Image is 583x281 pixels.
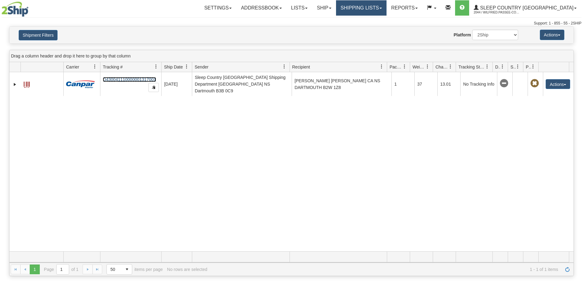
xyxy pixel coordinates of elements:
[12,81,18,87] a: Expand
[19,30,58,40] button: Shipment Filters
[454,32,471,38] label: Platform
[460,72,497,96] td: No Tracking Info
[530,79,539,88] span: Pickup Not Assigned
[192,72,292,96] td: Sleep Country [GEOGRAPHIC_DATA] Shipping Department [GEOGRAPHIC_DATA] NS Dartmouth B3B 0C9
[336,0,387,16] a: Shipping lists
[122,264,132,274] span: select
[469,0,581,16] a: Sleep Country [GEOGRAPHIC_DATA] 2044 / Wilfried.Passee-Coutrin
[479,5,574,10] span: Sleep Country [GEOGRAPHIC_DATA]
[526,64,531,70] span: Pickup Status
[292,72,391,96] td: [PERSON_NAME] [PERSON_NAME] CA NS DARTMOUTH B2W 1Z8
[413,64,425,70] span: Weight
[164,64,183,70] span: Ship Date
[312,0,336,16] a: Ship
[458,64,485,70] span: Tracking Status
[391,72,414,96] td: 1
[148,83,159,92] button: Copy to clipboard
[181,61,192,72] a: Ship Date filter column settings
[2,2,28,17] img: logo2044.jpg
[376,61,387,72] a: Recipient filter column settings
[513,61,523,72] a: Shipment Issues filter column settings
[57,264,69,274] input: Page 1
[66,80,95,88] img: 14 - Canpar
[528,61,538,72] a: Pickup Status filter column settings
[211,267,558,272] span: 1 - 1 of 1 items
[387,0,422,16] a: Reports
[292,64,310,70] span: Recipient
[200,0,236,16] a: Settings
[286,0,312,16] a: Lists
[497,61,508,72] a: Delivery Status filter column settings
[195,64,208,70] span: Sender
[110,266,118,272] span: 50
[107,264,163,275] span: items per page
[103,64,123,70] span: Tracking #
[414,72,437,96] td: 37
[546,79,570,89] button: Actions
[422,61,433,72] a: Weight filter column settings
[279,61,290,72] a: Sender filter column settings
[437,72,460,96] td: 13.01
[167,267,207,272] div: No rows are selected
[66,64,79,70] span: Carrier
[30,264,39,274] span: Page 1
[482,61,492,72] a: Tracking Status filter column settings
[9,50,574,62] div: grid grouping header
[445,61,456,72] a: Charge filter column settings
[435,64,448,70] span: Charge
[2,21,581,26] div: Support: 1 - 855 - 55 - 2SHIP
[500,79,508,88] span: No Tracking Info
[474,9,520,16] span: 2044 / Wilfried.Passee-Coutrin
[151,61,161,72] a: Tracking # filter column settings
[24,79,30,89] a: Label
[103,77,156,82] a: D430041110000001317001
[562,264,572,274] a: Refresh
[390,64,402,70] span: Packages
[399,61,410,72] a: Packages filter column settings
[44,264,79,275] span: Page of 1
[510,64,516,70] span: Shipment Issues
[161,72,192,96] td: [DATE]
[107,264,132,275] span: Page sizes drop down
[495,64,500,70] span: Delivery Status
[90,61,100,72] a: Carrier filter column settings
[236,0,286,16] a: Addressbook
[540,30,564,40] button: Actions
